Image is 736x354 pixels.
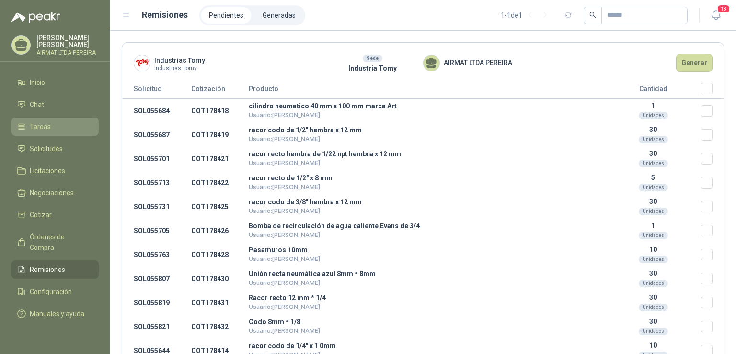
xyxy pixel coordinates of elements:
[122,243,191,267] td: SOL055763
[605,318,701,325] p: 30
[122,267,191,291] td: SOL055807
[701,291,724,315] td: Seleccionar/deseleccionar
[676,54,713,72] button: Generar
[249,247,605,253] p: Pasamuros 10mm
[11,118,99,136] a: Tareas
[191,219,249,243] td: COT178426
[249,83,605,99] th: Producto
[11,206,99,224] a: Cotizar
[30,232,90,253] span: Órdenes de Compra
[363,55,382,62] div: Sede
[249,271,605,277] p: Unión recta neumática azul 8mm * 8mm
[30,308,84,319] span: Manuales y ayuda
[639,232,668,239] div: Unidades
[701,123,724,147] td: Seleccionar/deseleccionar
[701,195,724,219] td: Seleccionar/deseleccionar
[191,171,249,195] td: COT178422
[191,99,249,123] td: COT178418
[122,83,191,99] th: Solicitud
[11,184,99,202] a: Negociaciones
[249,135,320,142] span: Usuario: [PERSON_NAME]
[201,7,251,24] a: Pendientes
[501,8,553,23] div: 1 - 1 de 1
[30,210,52,220] span: Cotizar
[639,208,668,215] div: Unidades
[639,184,668,191] div: Unidades
[122,315,191,339] td: SOL055821
[589,12,596,18] span: search
[11,73,99,92] a: Inicio
[701,147,724,171] td: Seleccionar/deseleccionar
[122,219,191,243] td: SOL055705
[191,243,249,267] td: COT178428
[605,246,701,253] p: 10
[605,294,701,301] p: 30
[605,198,701,205] p: 30
[122,171,191,195] td: SOL055713
[30,188,74,198] span: Negociaciones
[30,77,45,88] span: Inicio
[249,151,605,157] p: racor recto hembra de 1/22 npt hembra x 12 mm
[122,147,191,171] td: SOL055701
[11,140,99,158] a: Solicitudes
[249,327,320,334] span: Usuario: [PERSON_NAME]
[11,228,99,257] a: Órdenes de Compra
[11,95,99,114] a: Chat
[30,165,65,176] span: Licitaciones
[701,243,724,267] td: Seleccionar/deseleccionar
[191,315,249,339] td: COT178432
[701,99,724,123] td: Seleccionar/deseleccionar
[249,279,320,286] span: Usuario: [PERSON_NAME]
[36,50,99,56] p: AIRMAT LTDA PEREIRA
[639,256,668,263] div: Unidades
[191,267,249,291] td: COT178430
[30,121,51,132] span: Tareas
[191,291,249,315] td: COT178431
[701,315,724,339] td: Seleccionar/deseleccionar
[191,195,249,219] td: COT178425
[122,291,191,315] td: SOL055819
[639,160,668,167] div: Unidades
[605,102,701,109] p: 1
[701,171,724,195] td: Seleccionar/deseleccionar
[605,222,701,229] p: 1
[191,147,249,171] td: COT178421
[249,319,605,325] p: Codo 8mm * 1/8
[639,136,668,143] div: Unidades
[605,342,701,349] p: 10
[249,207,320,214] span: Usuario: [PERSON_NAME]
[191,123,249,147] td: COT178419
[11,283,99,301] a: Configuración
[11,305,99,323] a: Manuales y ayuda
[134,55,150,71] img: Company Logo
[11,12,60,23] img: Logo peakr
[605,83,701,99] th: Cantidad
[322,63,423,73] p: Industria Tomy
[249,199,605,205] p: racor codo de 3/8" hembra x 12 mm
[249,255,320,262] span: Usuario: [PERSON_NAME]
[142,8,188,22] h1: Remisiones
[605,126,701,133] p: 30
[122,99,191,123] td: SOL055684
[30,286,72,297] span: Configuración
[717,4,730,13] span: 13
[701,267,724,291] td: Seleccionar/deseleccionar
[249,223,605,229] p: Bomba de recirculación de agua caliente Evans de 3/4
[707,7,724,24] button: 13
[249,295,605,301] p: Racor recto 12 mm * 1/4
[122,123,191,147] td: SOL055687
[122,195,191,219] td: SOL055731
[639,304,668,311] div: Unidades
[249,183,320,190] span: Usuario: [PERSON_NAME]
[701,219,724,243] td: Seleccionar/deseleccionar
[30,264,65,275] span: Remisiones
[30,143,63,154] span: Solicitudes
[11,162,99,180] a: Licitaciones
[605,270,701,277] p: 30
[191,83,249,99] th: Cotización
[255,7,303,24] a: Generadas
[11,260,99,279] a: Remisiones
[30,99,44,110] span: Chat
[444,58,512,68] span: AIRMAT LTDA PEREIRA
